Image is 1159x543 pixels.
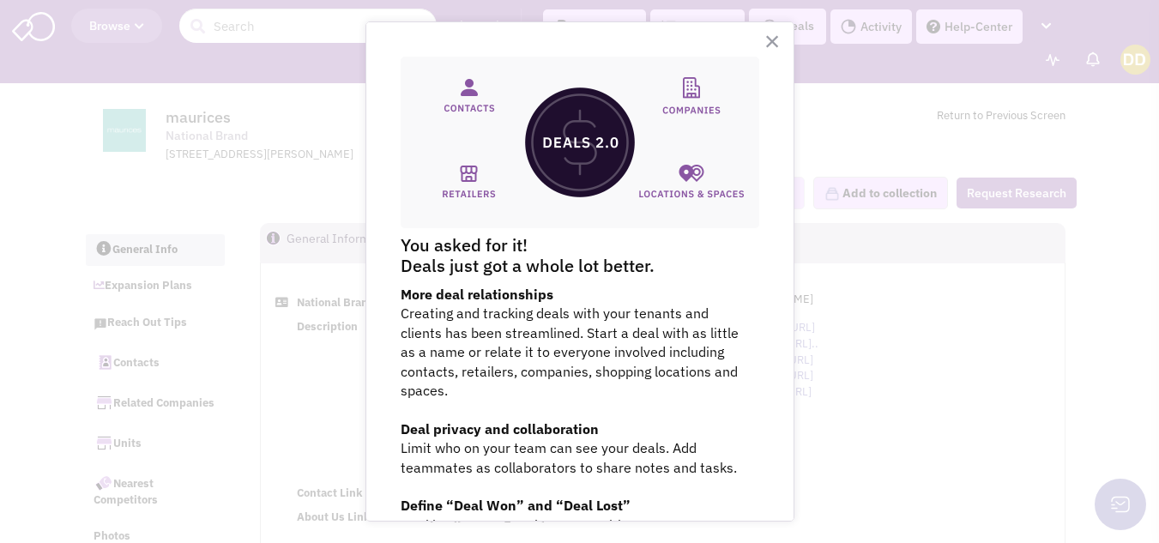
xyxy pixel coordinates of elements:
[401,256,746,276] p: Deals just got a whole lot better.
[401,286,553,303] strong: More deal relationships
[401,57,759,228] img: guide-media-b1a4c531-0dee-4228-8a46-62392493881f
[401,438,746,477] p: Limit who on your team can see your deals. Add teammates as collaborators to share notes and tasks.
[401,235,746,256] p: You asked for it!
[764,27,781,55] button: Close
[401,420,599,437] strong: Deal privacy and collaboration
[401,304,746,400] p: Creating and tracking deals with your tenants and clients has been streamlined. Start a deal with...
[401,497,631,514] strong: Define “Deal Won” and “Deal Lost”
